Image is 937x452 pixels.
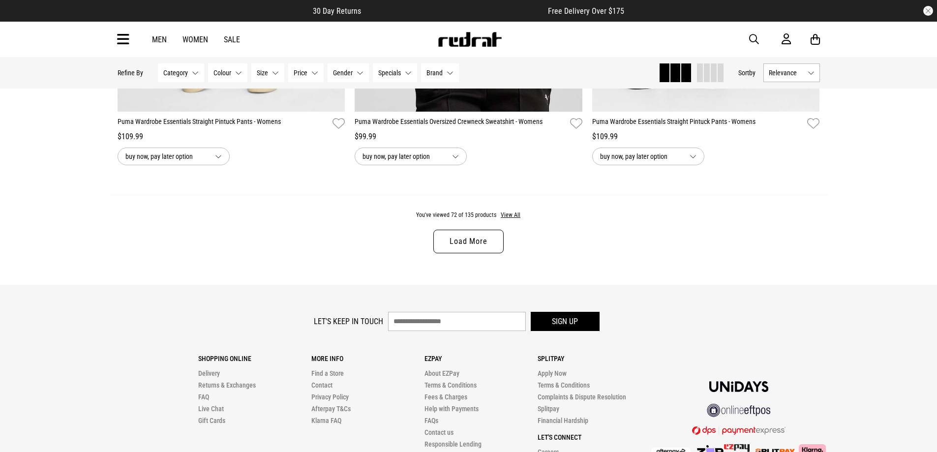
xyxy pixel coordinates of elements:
[213,69,231,77] span: Colour
[437,32,502,47] img: Redrat logo
[416,211,496,218] span: You've viewed 72 of 135 products
[355,117,566,131] a: Puma Wardrobe Essentials Oversized Crewneck Sweatshirt - Womens
[426,69,443,77] span: Brand
[373,63,417,82] button: Specials
[538,393,626,401] a: Complaints & Dispute Resolution
[592,117,804,131] a: Puma Wardrobe Essentials Straight Pintuck Pants - Womens
[769,69,804,77] span: Relevance
[152,35,167,44] a: Men
[311,405,351,413] a: Afterpay T&Cs
[198,381,256,389] a: Returns & Exchanges
[692,426,786,435] img: DPS
[424,405,479,413] a: Help with Payments
[163,69,188,77] span: Category
[294,69,307,77] span: Price
[363,151,444,162] span: buy now, pay later option
[198,393,209,401] a: FAQ
[738,67,756,79] button: Sortby
[592,131,820,143] div: $109.99
[531,312,600,331] button: Sign up
[421,63,459,82] button: Brand
[592,148,704,165] button: buy now, pay later option
[208,63,247,82] button: Colour
[424,393,467,401] a: Fees & Charges
[538,369,567,377] a: Apply Now
[333,69,353,77] span: Gender
[424,355,538,362] p: Ezpay
[724,444,750,452] img: Splitpay
[125,151,207,162] span: buy now, pay later option
[311,355,424,362] p: More Info
[311,369,344,377] a: Find a Store
[118,131,345,143] div: $109.99
[311,393,349,401] a: Privacy Policy
[313,6,361,16] span: 30 Day Returns
[500,211,521,220] button: View All
[198,369,220,377] a: Delivery
[158,63,204,82] button: Category
[424,428,453,436] a: Contact us
[749,69,756,77] span: by
[763,63,820,82] button: Relevance
[182,35,208,44] a: Women
[288,63,324,82] button: Price
[433,230,503,253] a: Load More
[311,417,341,424] a: Klarna FAQ
[251,63,284,82] button: Size
[118,148,230,165] button: buy now, pay later option
[600,151,682,162] span: buy now, pay later option
[328,63,369,82] button: Gender
[424,369,459,377] a: About EZPay
[538,417,588,424] a: Financial Hardship
[538,433,651,441] p: Let's Connect
[314,317,383,326] label: Let's keep in touch
[8,4,37,33] button: Open LiveChat chat widget
[378,69,401,77] span: Specials
[538,381,590,389] a: Terms & Conditions
[198,405,224,413] a: Live Chat
[355,148,467,165] button: buy now, pay later option
[548,6,624,16] span: Free Delivery Over $175
[311,381,332,389] a: Contact
[381,6,528,16] iframe: Customer reviews powered by Trustpilot
[355,131,582,143] div: $99.99
[224,35,240,44] a: Sale
[118,117,329,131] a: Puma Wardrobe Essentials Straight Pintuck Pants - Womens
[198,417,225,424] a: Gift Cards
[257,69,268,77] span: Size
[707,404,771,417] img: online eftpos
[118,69,143,77] p: Refine By
[538,405,559,413] a: Splitpay
[709,381,768,392] img: Unidays
[424,417,438,424] a: FAQs
[538,355,651,362] p: Splitpay
[424,381,477,389] a: Terms & Conditions
[198,355,311,362] p: Shopping Online
[424,440,482,448] a: Responsible Lending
